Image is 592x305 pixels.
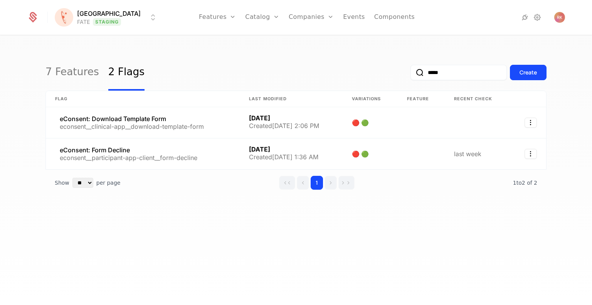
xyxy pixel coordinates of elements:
span: per page [96,179,121,187]
a: 2 Flags [108,54,145,91]
span: Show [55,179,69,187]
select: Select page size [72,178,93,188]
div: Page navigation [279,176,355,190]
div: Table pagination [45,170,547,196]
a: Integrations [520,13,530,22]
span: 1 to 2 of [513,180,534,186]
span: Staging [93,18,121,26]
img: Radoslav Kolaric [554,12,565,23]
button: Go to page 1 [311,176,323,190]
button: Go to last page [338,176,355,190]
button: Open user button [554,12,565,23]
img: Florence [55,8,73,27]
button: Create [510,65,547,80]
button: Go to previous page [297,176,309,190]
div: Create [520,69,537,76]
button: Select action [525,118,537,128]
span: [GEOGRAPHIC_DATA] [77,9,141,18]
th: Feature [398,91,444,107]
span: 2 [513,180,537,186]
button: Select environment [57,9,158,26]
a: 7 Features [45,54,99,91]
button: Go to first page [279,176,295,190]
th: Flag [46,91,240,107]
th: Last Modified [240,91,343,107]
button: Select action [525,149,537,159]
th: Variations [343,91,398,107]
th: Recent check [445,91,511,107]
div: FATE [77,18,90,26]
a: Settings [533,13,542,22]
button: Go to next page [325,176,337,190]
